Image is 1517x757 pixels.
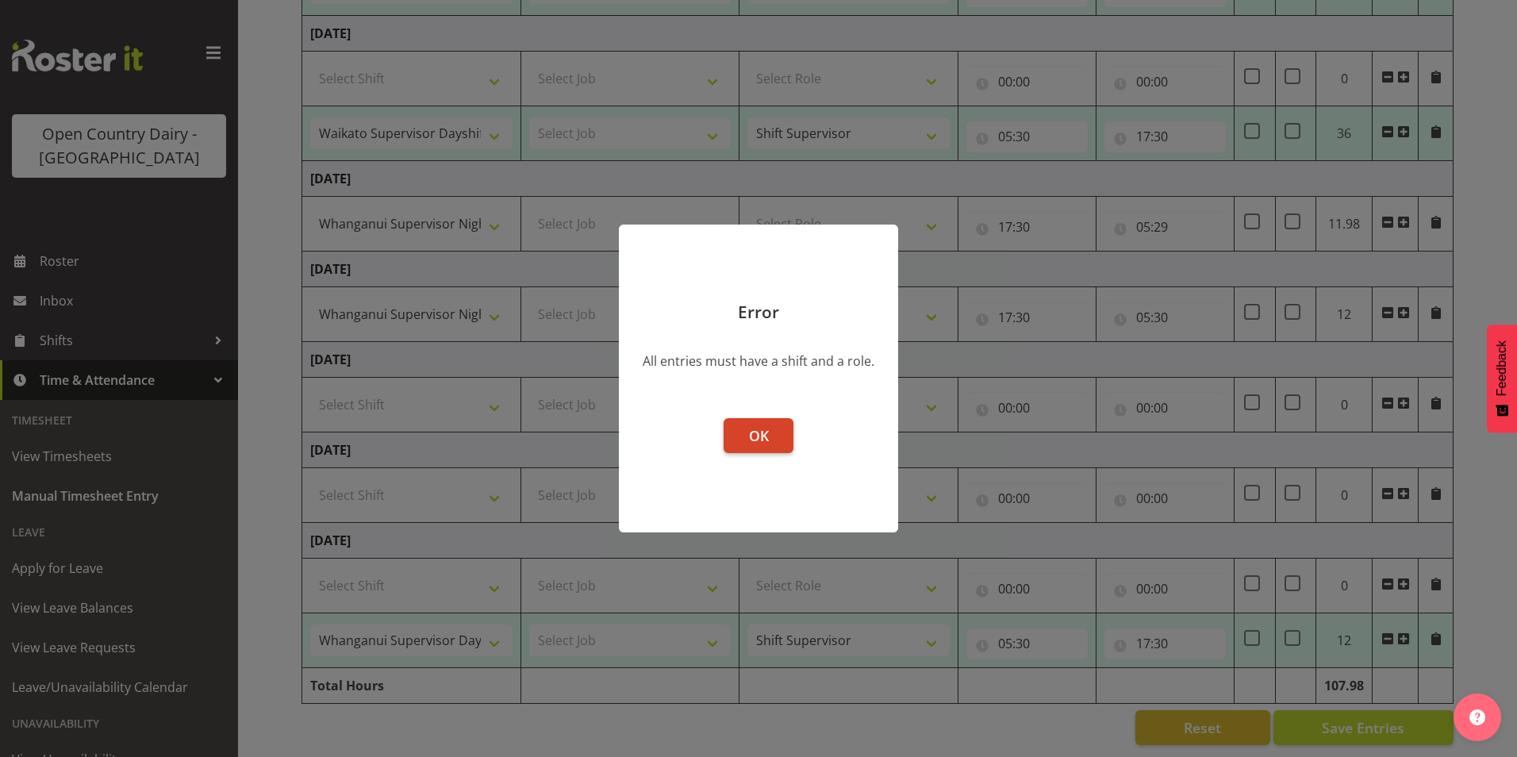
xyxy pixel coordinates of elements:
[724,418,793,453] button: OK
[1469,709,1485,725] img: help-xxl-2.png
[643,352,874,371] div: All entries must have a shift and a role.
[1495,340,1509,396] span: Feedback
[749,426,769,445] span: OK
[1487,325,1517,432] button: Feedback - Show survey
[635,304,882,321] p: Error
